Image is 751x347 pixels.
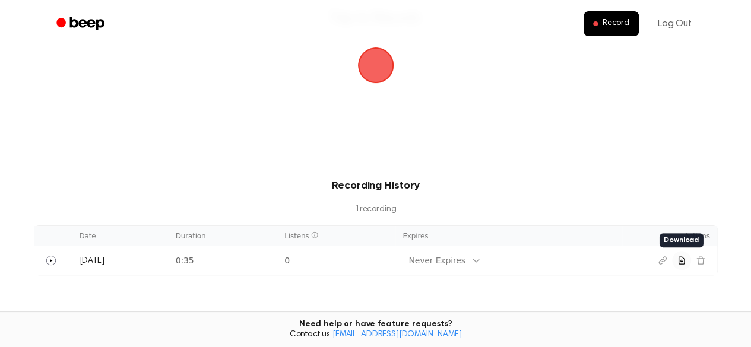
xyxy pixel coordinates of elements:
h3: Recording History [53,178,699,194]
span: Record [603,18,629,29]
a: [EMAIL_ADDRESS][DOMAIN_NAME] [332,330,462,339]
th: Listens [277,226,395,246]
th: Actions [622,226,717,246]
div: Never Expires [408,254,465,267]
button: Play [42,251,61,270]
p: 1 recording [53,203,699,216]
td: 0 [277,246,395,275]
td: 0:35 [169,246,278,275]
button: Record [584,11,639,36]
button: Copy link [653,251,672,270]
span: Contact us [7,330,744,340]
img: Beep Logo [358,47,394,83]
a: Log Out [646,9,704,38]
a: Beep [48,12,115,36]
span: Listen count reflects other listeners and records at most one play per listener per hour. It excl... [311,231,318,238]
th: Duration [169,226,278,246]
th: Expires [395,226,622,246]
span: [DATE] [80,257,104,265]
button: Download recording [672,251,691,270]
th: Date [72,226,169,246]
button: Delete recording [691,251,710,270]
